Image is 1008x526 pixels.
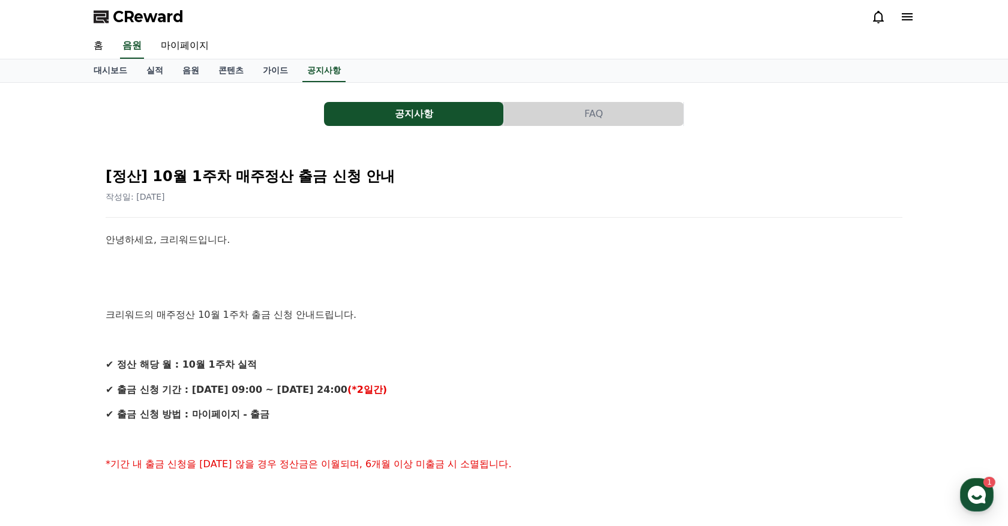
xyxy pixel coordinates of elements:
[504,102,684,126] a: FAQ
[302,59,346,82] a: 공지사항
[106,192,165,202] span: 작성일: [DATE]
[106,307,902,323] p: 크리워드의 매주정산 10월 1주차 출금 신청 안내드립니다.
[151,34,218,59] a: 마이페이지
[106,408,269,420] strong: ✔ 출금 신청 방법 : 마이페이지 - 출금
[120,34,144,59] a: 음원
[106,359,257,370] strong: ✔ 정산 해당 월 : 10월 1주차 실적
[106,167,902,186] h2: [정산] 10월 1주차 매주정산 출금 신청 안내
[504,102,683,126] button: FAQ
[209,59,253,82] a: 콘텐츠
[84,34,113,59] a: 홈
[106,458,512,470] span: *기간 내 출금 신청을 [DATE] 않을 경우 정산금은 이월되며, 6개월 이상 미출금 시 소멸됩니다.
[137,59,173,82] a: 실적
[173,59,209,82] a: 음원
[253,59,298,82] a: 가이드
[324,102,503,126] button: 공지사항
[106,232,902,248] p: 안녕하세요, 크리워드입니다.
[113,7,184,26] span: CReward
[324,102,504,126] a: 공지사항
[106,384,347,395] strong: ✔ 출금 신청 기간 : [DATE] 09:00 ~ [DATE] 24:00
[347,384,387,395] strong: (*2일간)
[84,59,137,82] a: 대시보드
[94,7,184,26] a: CReward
